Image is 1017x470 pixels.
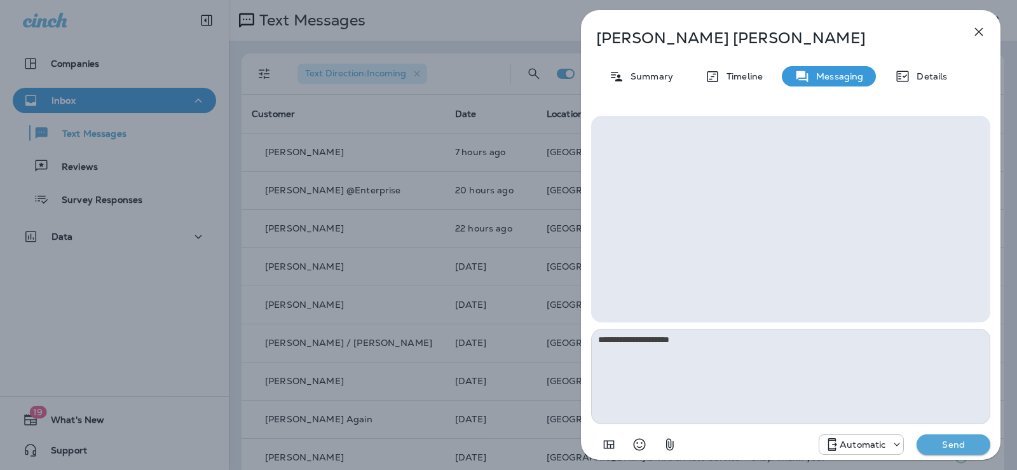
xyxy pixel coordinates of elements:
[627,432,652,457] button: Select an emoji
[917,434,990,455] button: Send
[810,71,863,81] p: Messaging
[596,29,943,47] p: [PERSON_NAME] [PERSON_NAME]
[910,71,947,81] p: Details
[624,71,673,81] p: Summary
[840,439,885,450] p: Automatic
[927,439,980,450] p: Send
[720,71,763,81] p: Timeline
[596,432,622,457] button: Add in a premade template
